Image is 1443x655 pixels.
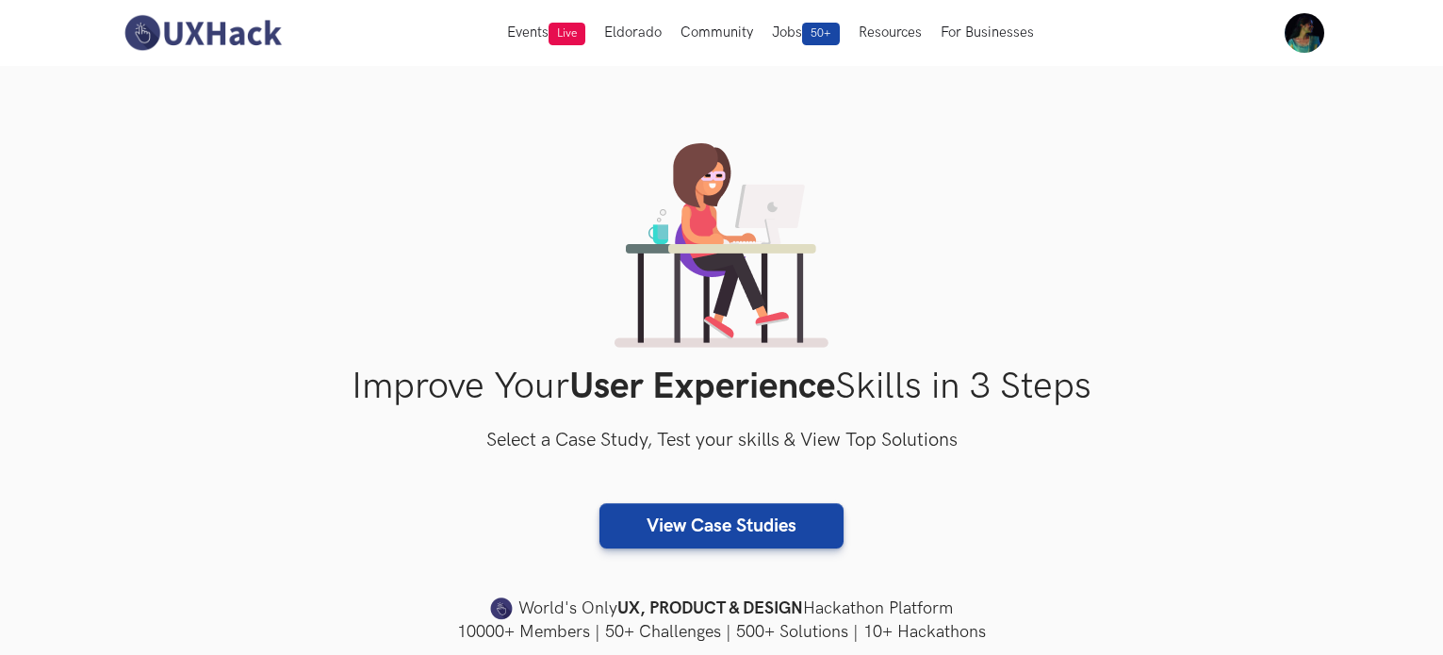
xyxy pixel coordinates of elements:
span: Live [549,23,585,45]
img: lady working on laptop [615,143,828,348]
h3: Select a Case Study, Test your skills & View Top Solutions [119,426,1325,456]
img: Your profile pic [1285,13,1324,53]
h4: 10000+ Members | 50+ Challenges | 500+ Solutions | 10+ Hackathons [119,620,1325,644]
a: View Case Studies [599,503,844,549]
h1: Improve Your Skills in 3 Steps [119,365,1325,409]
span: 50+ [802,23,840,45]
img: UXHack-logo.png [119,13,287,53]
strong: User Experience [569,365,835,409]
h4: World's Only Hackathon Platform [119,596,1325,622]
img: uxhack-favicon-image.png [490,597,513,621]
strong: UX, PRODUCT & DESIGN [617,596,803,622]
